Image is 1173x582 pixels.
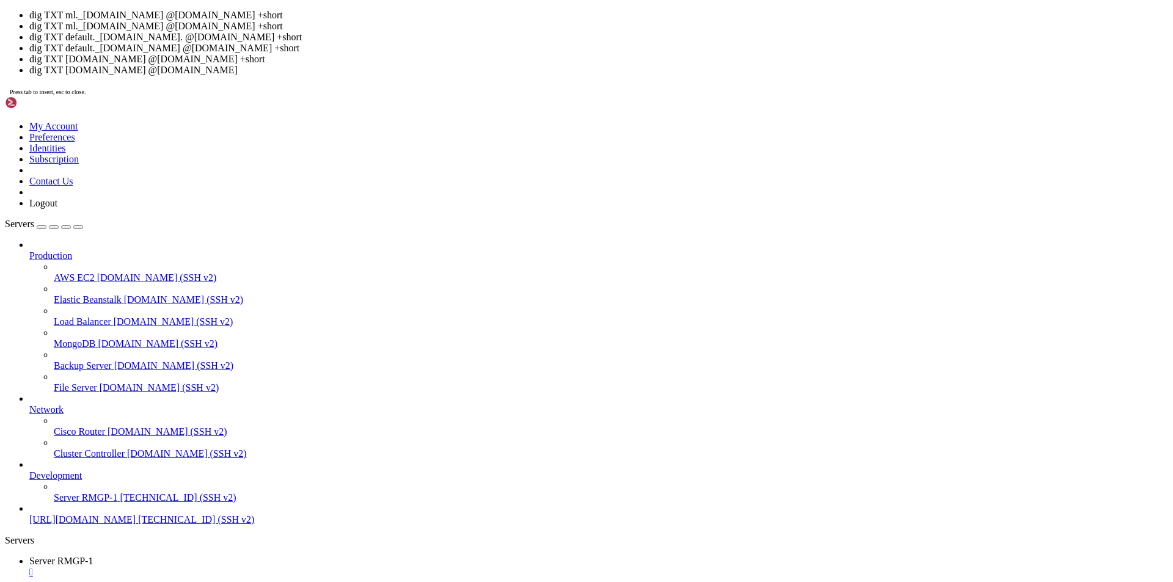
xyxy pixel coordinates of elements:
[97,272,217,283] span: [DOMAIN_NAME] (SSH v2)
[54,349,1168,371] li: Backup Server [DOMAIN_NAME] (SSH v2)
[127,448,247,459] span: [DOMAIN_NAME] (SSH v2)
[54,481,1168,503] li: Server RMGP-1 [TECHNICAL_ID] (SSH v2)
[98,338,217,349] span: [DOMAIN_NAME] (SSH v2)
[5,327,1014,337] x-row: root@vps130383:~# dig TXT
[5,192,1014,202] x-row: Expanded Security Maintenance for Applications is not enabled.
[124,294,244,305] span: [DOMAIN_NAME] (SSH v2)
[29,143,66,153] a: Identities
[29,556,93,566] span: Server RMGP-1
[54,305,1168,327] li: Load Balancer [DOMAIN_NAME] (SSH v2)
[54,272,95,283] span: AWS EC2
[5,219,83,229] a: Servers
[54,360,1168,371] a: Backup Server [DOMAIN_NAME] (SSH v2)
[5,219,34,229] span: Servers
[29,132,75,142] a: Preferences
[29,250,72,261] span: Production
[10,89,86,95] span: Press tab to insert, esc to close.
[5,26,1014,36] x-row: * Documentation: [URL][DOMAIN_NAME]
[29,32,1168,43] li: dig TXT default._[DOMAIN_NAME]. @[DOMAIN_NAME] +short
[5,316,1014,327] x-row: Last login: [DATE] from [TECHNICAL_ID]
[54,426,1168,437] a: Cisco Router [DOMAIN_NAME] (SSH v2)
[29,404,64,415] span: Network
[54,371,1168,393] li: File Server [DOMAIN_NAME] (SSH v2)
[29,54,1168,65] li: dig TXT [DOMAIN_NAME] @[DOMAIN_NAME] +short
[54,272,1168,283] a: AWS EC2 [DOMAIN_NAME] (SSH v2)
[54,294,1168,305] a: Elastic Beanstalk [DOMAIN_NAME] (SSH v2)
[5,36,1014,46] x-row: * Management: [URL][DOMAIN_NAME]
[54,492,117,503] span: Server RMGP-1
[5,223,1014,233] x-row: To see these additional updates run: apt list --upgradable
[100,382,219,393] span: [DOMAIN_NAME] (SSH v2)
[5,535,1168,546] div: Servers
[138,514,254,525] span: [TECHNICAL_ID] (SSH v2)
[54,426,105,437] span: Cisco Router
[108,426,227,437] span: [DOMAIN_NAME] (SSH v2)
[5,96,75,109] img: Shellngn
[54,316,1168,327] a: Load Balancer [DOMAIN_NAME] (SSH v2)
[5,254,1014,264] x-row: Learn more about enabling ESM Apps service at [URL][DOMAIN_NAME]
[29,154,79,164] a: Subscription
[29,176,73,186] a: Contact Us
[54,261,1168,283] li: AWS EC2 [DOMAIN_NAME] (SSH v2)
[5,5,1014,15] x-row: Welcome to Ubuntu 22.04.5 LTS (GNU/Linux 5.15.0-139-generic x86_64)
[29,250,1168,261] a: Production
[54,382,97,393] span: File Server
[54,415,1168,437] li: Cisco Router [DOMAIN_NAME] (SSH v2)
[5,119,1014,129] x-row: Swap usage: 30%
[54,448,1168,459] a: Cluster Controller [DOMAIN_NAME] (SSH v2)
[54,338,95,349] span: MongoDB
[54,327,1168,349] li: MongoDB [DOMAIN_NAME] (SSH v2)
[5,109,1014,119] x-row: Memory usage: 23% IPv4 address for eth0: [TECHNICAL_ID]
[5,67,1014,78] x-row: System information as of [DATE]
[5,285,1014,296] x-row: Run 'do-release-upgrade' to upgrade to it.
[54,316,111,327] span: Load Balancer
[5,88,1014,98] x-row: System load: 0.0 Processes: 118
[54,382,1168,393] a: File Server [DOMAIN_NAME] (SSH v2)
[29,514,1168,525] a: [URL][DOMAIN_NAME] [TECHNICAL_ID] (SSH v2)
[5,275,1014,285] x-row: New release '24.04.3 LTS' available.
[29,10,1168,21] li: dig TXT ml._[DOMAIN_NAME] @[DOMAIN_NAME] +short
[54,360,112,371] span: Backup Server
[5,213,1014,223] x-row: 688 updates can be applied immediately.
[29,239,1168,393] li: Production
[29,43,1168,54] li: dig TXT default._[DOMAIN_NAME] @[DOMAIN_NAME] +short
[54,338,1168,349] a: MongoDB [DOMAIN_NAME] (SSH v2)
[54,492,1168,503] a: Server RMGP-1 [TECHNICAL_ID] (SSH v2)
[29,404,1168,415] a: Network
[134,327,139,337] div: (25, 31)
[54,283,1168,305] li: Elastic Beanstalk [DOMAIN_NAME] (SSH v2)
[29,393,1168,459] li: Network
[29,503,1168,525] li: [URL][DOMAIN_NAME] [TECHNICAL_ID] (SSH v2)
[5,46,1014,57] x-row: * Support: [URL][DOMAIN_NAME]
[29,21,1168,32] li: dig TXT ml._[DOMAIN_NAME] @[DOMAIN_NAME] +short
[5,140,1014,150] x-row: * Strictly confined Kubernetes makes edge and IoT secure. Learn how MicroK8s
[29,567,1168,578] a: 
[5,171,1014,181] x-row: [URL][DOMAIN_NAME]
[120,492,236,503] span: [TECHNICAL_ID] (SSH v2)
[54,294,122,305] span: Elastic Beanstalk
[114,316,233,327] span: [DOMAIN_NAME] (SSH v2)
[29,65,1168,76] li: dig TXT [DOMAIN_NAME] @[DOMAIN_NAME]
[114,360,234,371] span: [DOMAIN_NAME] (SSH v2)
[54,437,1168,459] li: Cluster Controller [DOMAIN_NAME] (SSH v2)
[5,244,1014,254] x-row: 38 additional security updates can be applied with ESM Apps.
[29,121,78,131] a: My Account
[54,448,125,459] span: Cluster Controller
[29,470,1168,481] a: Development
[29,556,1168,578] a: Server RMGP-1
[29,459,1168,503] li: Development
[29,470,82,481] span: Development
[5,150,1014,161] x-row: just raised the bar for easy, resilient and secure K8s cluster deployment.
[5,98,1014,109] x-row: Usage of /: 77.1% of 24.44GB Users logged in: 0
[29,514,136,525] span: [URL][DOMAIN_NAME]
[29,198,57,208] a: Logout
